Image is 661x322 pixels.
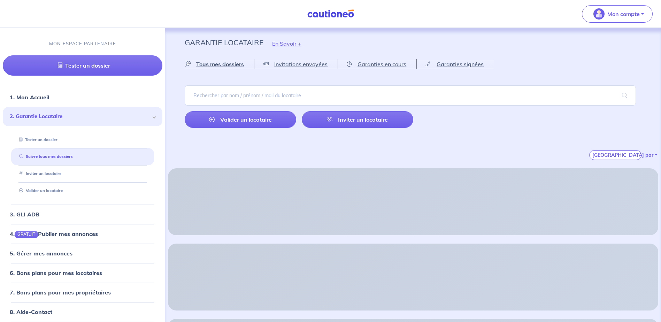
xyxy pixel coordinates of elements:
a: Inviter un locataire [16,171,61,176]
img: illu_account_valid_menu.svg [593,8,605,20]
button: En Savoir + [263,33,310,54]
p: MON ESPACE PARTENAIRE [49,40,116,47]
a: Tous mes dossiers [185,60,254,69]
a: 3. GLI ADB [10,211,39,218]
a: Tester un dossier [16,137,57,142]
a: Garanties en cours [338,60,416,69]
p: Mon compte [607,10,640,18]
input: Rechercher par nom / prénom / mail du locataire [185,85,636,106]
a: Tester un dossier [3,56,162,76]
a: Suivre tous mes dossiers [16,154,73,159]
span: Garanties en cours [358,61,406,68]
span: Garanties signées [437,61,484,68]
span: Tous mes dossiers [196,61,244,68]
div: 1. Mon Accueil [3,91,162,105]
a: 6. Bons plans pour mes locataires [10,269,102,276]
a: Garanties signées [417,60,494,69]
div: 7. Bons plans pour mes propriétaires [3,285,162,299]
a: 1. Mon Accueil [10,94,49,101]
div: Inviter un locataire [11,168,154,180]
a: 5. Gérer mes annonces [10,250,72,257]
div: Valider un locataire [11,185,154,197]
p: Garantie Locataire [185,36,263,49]
div: 3. GLI ADB [3,207,162,221]
span: search [614,86,636,105]
a: 8. Aide-Contact [10,308,52,315]
a: Invitations envoyées [254,60,338,69]
div: Suivre tous mes dossiers [11,151,154,163]
button: illu_account_valid_menu.svgMon compte [582,5,653,23]
div: Tester un dossier [11,134,154,146]
a: Inviter un locataire [302,111,413,128]
div: 4.GRATUITPublier mes annonces [3,227,162,241]
div: 2. Garantie Locataire [3,107,162,127]
button: [GEOGRAPHIC_DATA] par [589,150,641,160]
span: 2. Garantie Locataire [10,113,150,121]
div: 5. Gérer mes annonces [3,246,162,260]
a: 4.GRATUITPublier mes annonces [10,230,98,237]
div: 6. Bons plans pour mes locataires [3,266,162,280]
a: Valider un locataire [16,188,63,193]
a: Valider un locataire [185,111,296,128]
a: 7. Bons plans pour mes propriétaires [10,289,111,296]
span: Invitations envoyées [274,61,328,68]
img: Cautioneo [305,9,357,18]
div: 8. Aide-Contact [3,305,162,319]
